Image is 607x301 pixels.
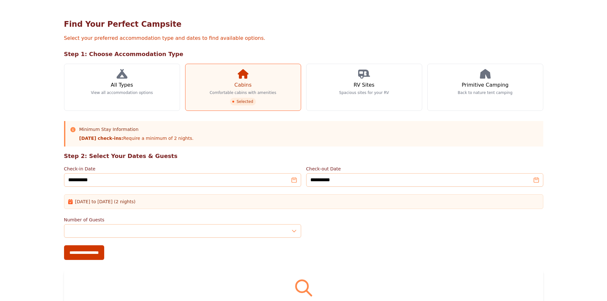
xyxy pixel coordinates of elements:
[458,90,513,95] p: Back to nature tent camping
[185,64,301,111] a: Cabins Comfortable cabins with amenities Selected
[79,136,123,141] strong: [DATE] check-ins:
[64,34,543,42] p: Select your preferred accommodation type and dates to find available options.
[230,98,256,105] span: Selected
[111,81,133,89] h3: All Types
[306,166,543,172] label: Check-out Date
[427,64,543,111] a: Primitive Camping Back to nature tent camping
[306,64,422,111] a: RV Sites Spacious sites for your RV
[64,166,301,172] label: Check-in Date
[79,126,194,133] h3: Minimum Stay Information
[234,81,251,89] h3: Cabins
[354,81,374,89] h3: RV Sites
[64,19,543,29] h1: Find Your Perfect Campsite
[64,64,180,111] a: All Types View all accommodation options
[79,135,194,141] p: Require a minimum of 2 nights.
[64,50,543,59] h2: Step 1: Choose Accommodation Type
[462,81,509,89] h3: Primitive Camping
[91,90,153,95] p: View all accommodation options
[339,90,389,95] p: Spacious sites for your RV
[75,198,136,205] span: [DATE] to [DATE] (2 nights)
[64,217,301,223] label: Number of Guests
[64,152,543,161] h2: Step 2: Select Your Dates & Guests
[210,90,276,95] p: Comfortable cabins with amenities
